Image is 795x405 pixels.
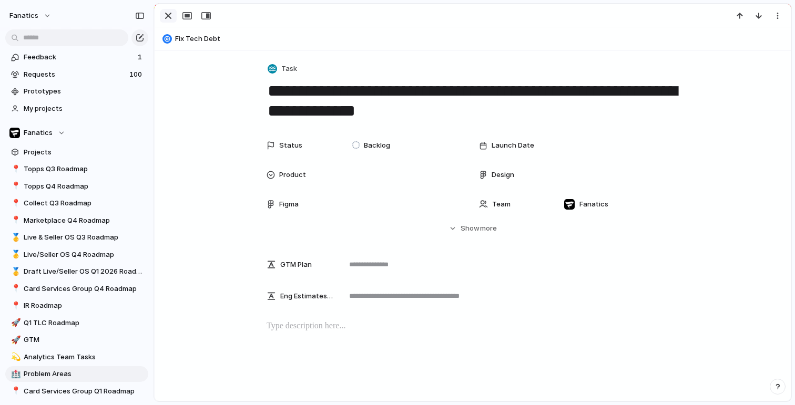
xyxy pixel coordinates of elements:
span: GTM [24,335,145,345]
span: 1 [138,52,144,63]
button: 📍 [9,181,20,192]
a: 🥇Draft Live/Seller OS Q1 2026 Roadmap [5,264,148,279]
button: Fix Tech Debt [159,30,786,47]
span: Collect Q3 Roadmap [24,198,145,209]
button: 🚀 [9,318,20,328]
div: 📍 [11,198,18,210]
a: 🚀Q1 TLC Roadmap [5,315,148,331]
button: 📍 [9,164,20,174]
span: Card Services Group Q1 Roadmap [24,386,145,397]
div: 📍 [11,163,18,175]
div: 🚀 [11,334,18,346]
span: 100 [129,69,144,80]
span: Task [281,64,297,74]
a: Projects [5,144,148,160]
span: My projects [24,103,145,114]
div: 📍 [11,300,18,312]
div: 🥇 [11,232,18,244]
span: Team [492,199,511,210]
span: Launch Date [492,140,534,151]
button: 🥇 [9,250,20,260]
span: Feedback [24,52,135,63]
div: 📍 [11,214,18,226]
span: Problem Areas [24,369,145,379]
span: Live & Seller OS Q3 Roadmap [24,232,145,243]
button: 🥇 [9,266,20,277]
a: Feedback1 [5,49,148,65]
span: Card Services Group Q4 Roadmap [24,284,145,294]
span: Fanatics [24,128,53,138]
a: 🥇Live & Seller OS Q3 Roadmap [5,230,148,245]
a: 📍IR Roadmap [5,298,148,314]
button: Showmore [267,219,679,238]
span: more [480,223,497,234]
span: Design [492,170,514,180]
button: 💫 [9,352,20,362]
button: Task [266,61,300,77]
div: 🥇 [11,248,18,261]
a: 📍Marketplace Q4 Roadmap [5,213,148,229]
a: 📍Topps Q3 Roadmap [5,161,148,177]
span: Prototypes [24,86,145,97]
a: Requests100 [5,67,148,82]
span: IR Roadmap [24,300,145,311]
span: Live/Seller OS Q4 Roadmap [24,250,145,260]
span: Draft Live/Seller OS Q1 2026 Roadmap [24,266,145,277]
a: 📍Topps Q4 Roadmap [5,179,148,194]
span: Projects [24,147,145,158]
span: Status [279,140,302,151]
span: Requests [24,69,126,80]
span: Figma [279,199,299,210]
button: 📍 [9,300,20,311]
div: 📍 [11,385,18,397]
a: My projects [5,101,148,117]
span: GTM Plan [280,259,312,270]
button: 🏥 [9,369,20,379]
div: 🏥 [11,368,18,380]
button: 📍 [9,198,20,209]
a: Prototypes [5,84,148,99]
button: 🥇 [9,232,20,243]
span: Q1 TLC Roadmap [24,318,145,328]
span: Marketplace Q4 Roadmap [24,215,145,226]
a: 🚀GTM [5,332,148,348]
span: Topps Q3 Roadmap [24,164,145,174]
button: 📍 [9,386,20,397]
a: 📍Card Services Group Q4 Roadmap [5,281,148,297]
a: 📍Card Services Group Q1 Roadmap [5,383,148,399]
a: 📍Collect Q3 Roadmap [5,195,148,211]
a: 🏥Problem Areas [5,366,148,382]
span: Product [279,170,306,180]
a: 💫Analytics Team Tasks [5,349,148,365]
div: 🚀 [11,317,18,329]
span: Fanatics [579,199,608,210]
button: 📍 [9,284,20,294]
div: 📍 [11,180,18,192]
button: 📍 [9,215,20,226]
div: 🥇 [11,266,18,278]
div: 📍 [11,283,18,295]
span: fanatics [9,11,38,21]
div: 💫 [11,351,18,363]
button: 🚀 [9,335,20,345]
span: Eng Estimates (B/iOs/A/W) in Cycles [280,291,334,302]
button: fanatics [5,7,57,24]
span: Fix Tech Debt [175,34,786,44]
span: Topps Q4 Roadmap [24,181,145,192]
a: 🥇Live/Seller OS Q4 Roadmap [5,247,148,263]
button: Fanatics [5,125,148,141]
